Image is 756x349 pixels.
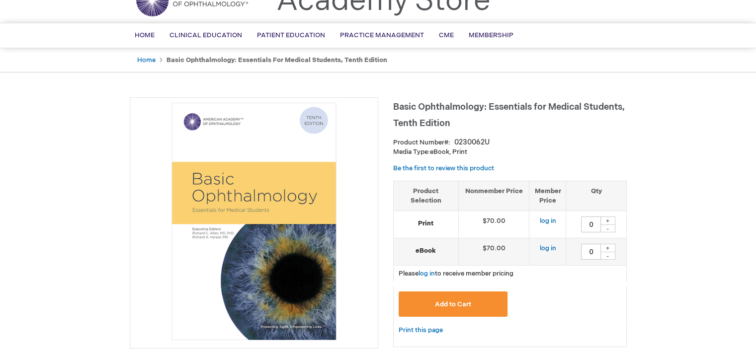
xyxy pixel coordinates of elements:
div: 0230062U [454,138,490,147]
th: Nonmember Price [458,181,529,210]
span: CME [439,31,454,39]
a: log in [539,244,556,252]
div: + [600,216,615,225]
a: log in [419,270,435,278]
span: Basic Ophthalmology: Essentials for Medical Students, Tenth Edition [393,102,625,129]
span: Clinical Education [169,31,242,39]
span: Home [135,31,155,39]
div: - [600,224,615,232]
span: Patient Education [257,31,325,39]
a: Home [137,56,156,64]
span: Add to Cart [435,300,471,308]
th: Product Selection [394,181,459,210]
div: + [600,244,615,252]
strong: Basic Ophthalmology: Essentials for Medical Students, Tenth Edition [167,56,387,64]
a: log in [539,217,556,225]
span: Practice Management [340,31,424,39]
td: $70.00 [458,211,529,238]
span: Membership [469,31,513,39]
th: Member Price [529,181,566,210]
div: - [600,252,615,260]
a: Be the first to review this product [393,164,494,172]
strong: Print [399,219,453,228]
th: Qty [566,181,626,210]
p: eBook, Print [393,147,627,157]
strong: eBook [399,246,453,256]
input: Qty [581,216,601,232]
a: Print this page [399,324,443,337]
td: $70.00 [458,238,529,266]
button: Add to Cart [399,291,508,317]
strong: Product Number [393,139,450,146]
input: Qty [581,244,601,260]
span: Please to receive member pricing [399,270,513,278]
strong: Media Type: [393,148,430,156]
img: Basic Ophthalmology: Essentials for Medical Students, Tenth Edition [135,103,373,340]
